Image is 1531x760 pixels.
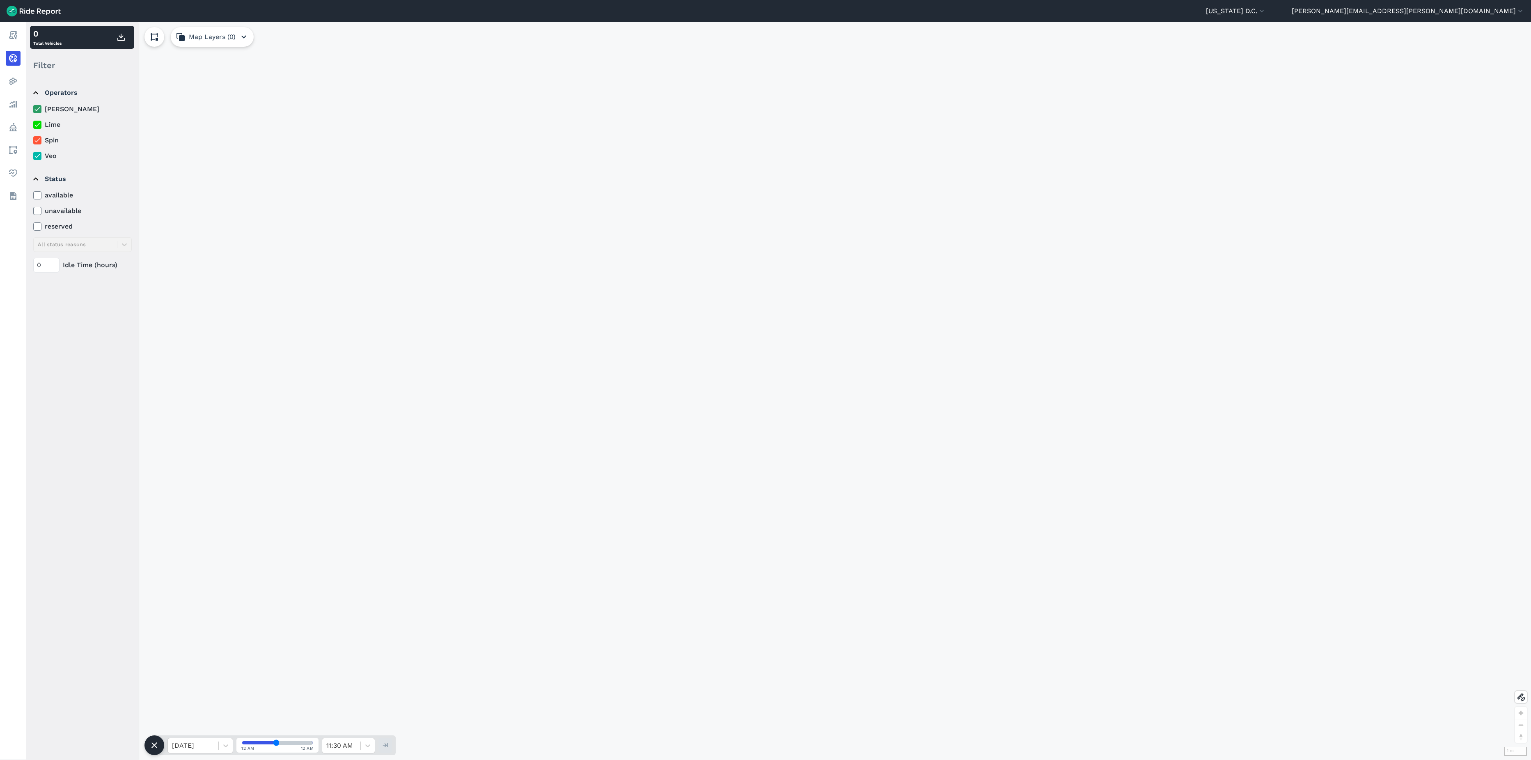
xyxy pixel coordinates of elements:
[33,81,131,104] summary: Operators
[33,104,132,114] label: [PERSON_NAME]
[33,258,132,272] div: Idle Time (hours)
[6,120,21,135] a: Policy
[33,27,62,40] div: 0
[26,22,1531,760] div: loading
[301,745,314,751] span: 12 AM
[33,167,131,190] summary: Status
[33,222,132,231] label: reserved
[6,97,21,112] a: Analyze
[6,143,21,158] a: Areas
[6,166,21,181] a: Health
[33,206,132,216] label: unavailable
[7,6,61,16] img: Ride Report
[1206,6,1266,16] button: [US_STATE] D.C.
[33,27,62,47] div: Total Vehicles
[6,189,21,204] a: Datasets
[6,74,21,89] a: Heatmaps
[33,135,132,145] label: Spin
[1292,6,1524,16] button: [PERSON_NAME][EMAIL_ADDRESS][PERSON_NAME][DOMAIN_NAME]
[30,53,134,78] div: Filter
[6,28,21,43] a: Report
[241,745,254,751] span: 12 AM
[33,190,132,200] label: available
[33,151,132,161] label: Veo
[33,120,132,130] label: Lime
[6,51,21,66] a: Realtime
[171,27,254,47] button: Map Layers (0)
